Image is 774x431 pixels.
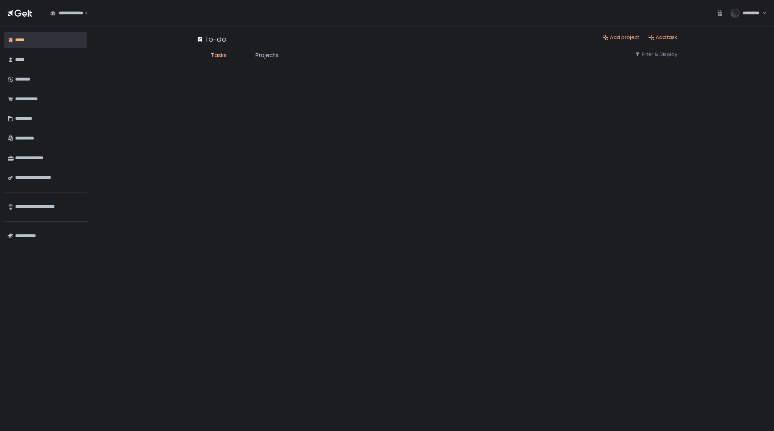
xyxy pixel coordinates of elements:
[45,5,88,21] div: Search for option
[602,34,639,41] button: Add project
[635,51,677,58] button: Filter & Display
[197,34,226,44] div: To-do
[648,34,677,41] button: Add task
[255,51,279,60] span: Projects
[211,51,227,60] span: Tasks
